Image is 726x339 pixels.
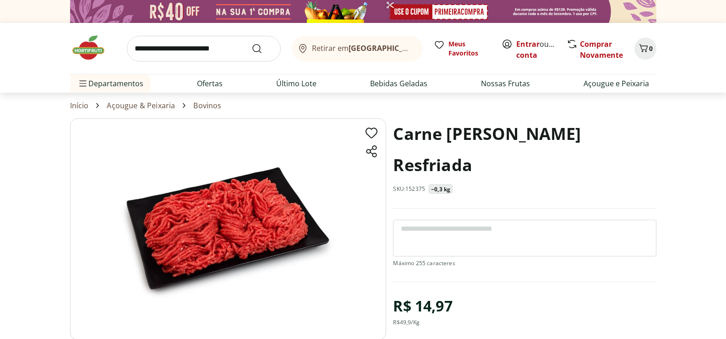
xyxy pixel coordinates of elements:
[70,101,89,110] a: Início
[370,78,427,89] a: Bebidas Geladas
[107,101,175,110] a: Açougue & Peixaria
[276,78,317,89] a: Último Lote
[448,39,491,58] span: Meus Favoritos
[127,36,281,61] input: search
[516,39,540,49] a: Entrar
[197,78,223,89] a: Ofertas
[349,43,503,53] b: [GEOGRAPHIC_DATA]/[GEOGRAPHIC_DATA]
[251,43,273,54] button: Submit Search
[580,39,623,60] a: Comprar Novamente
[77,72,88,94] button: Menu
[584,78,649,89] a: Açougue e Peixaria
[292,36,423,61] button: Retirar em[GEOGRAPHIC_DATA]/[GEOGRAPHIC_DATA]
[434,39,491,58] a: Meus Favoritos
[516,39,567,60] a: Criar conta
[312,44,413,52] span: Retirar em
[193,101,221,110] a: Bovinos
[70,34,116,61] img: Hortifruti
[393,118,656,181] h1: Carne [PERSON_NAME] Resfriada
[77,72,143,94] span: Departamentos
[431,186,450,193] p: ~0,3 kg
[516,39,557,61] span: ou
[634,38,656,60] button: Carrinho
[393,319,419,326] div: R$ 49,9 /Kg
[649,44,653,53] span: 0
[393,185,425,193] p: SKU: 152375
[481,78,530,89] a: Nossas Frutas
[393,293,452,319] div: R$ 14,97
